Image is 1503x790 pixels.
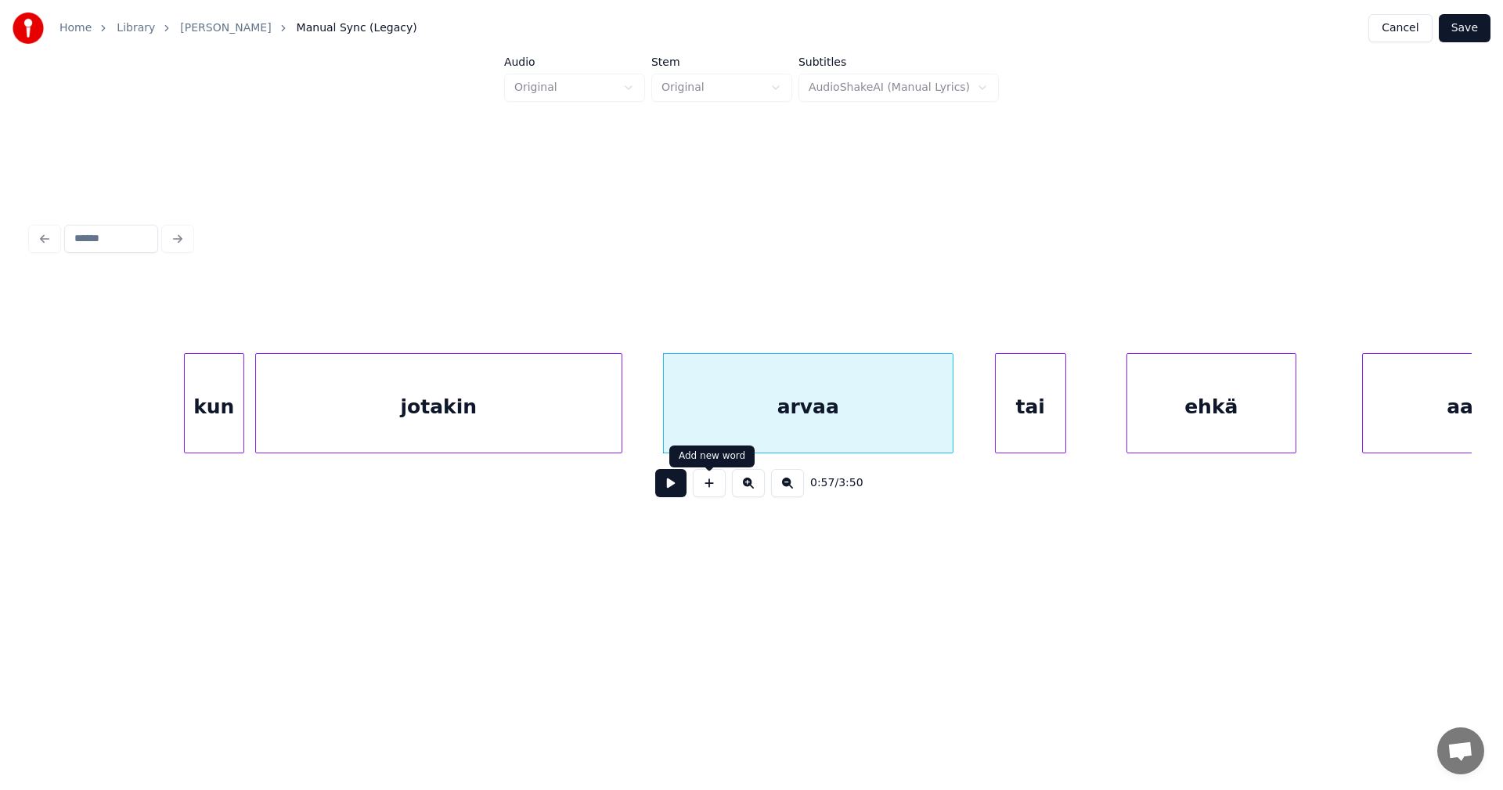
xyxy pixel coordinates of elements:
[798,56,999,67] label: Subtitles
[117,20,155,36] a: Library
[59,20,417,36] nav: breadcrumb
[679,450,745,463] div: Add new word
[1437,727,1484,774] a: Avoin keskustelu
[297,20,417,36] span: Manual Sync (Legacy)
[810,475,834,491] span: 0:57
[59,20,92,36] a: Home
[13,13,44,44] img: youka
[651,56,792,67] label: Stem
[810,475,848,491] div: /
[180,20,271,36] a: [PERSON_NAME]
[1368,14,1432,42] button: Cancel
[504,56,645,67] label: Audio
[1439,14,1490,42] button: Save
[838,475,863,491] span: 3:50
